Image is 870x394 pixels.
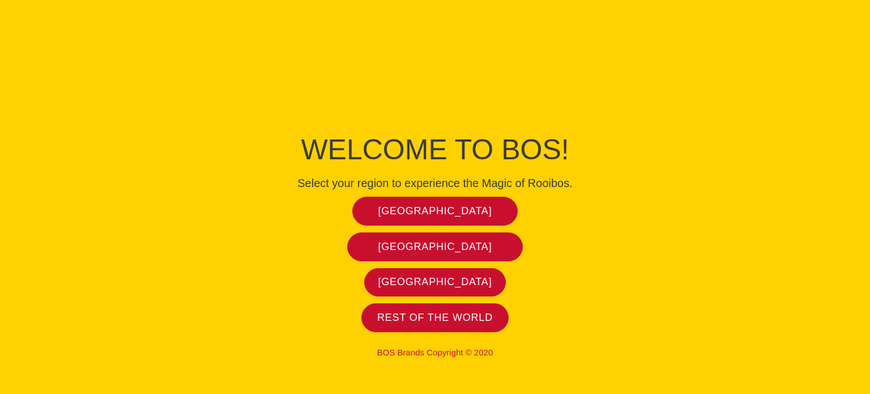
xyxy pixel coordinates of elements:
[347,232,523,261] a: [GEOGRAPHIC_DATA]
[361,303,509,332] a: Rest of the world
[393,32,477,117] img: Bos Brands
[378,240,492,253] span: [GEOGRAPHIC_DATA]
[180,130,690,170] h1: Welcome to BOS!
[180,176,690,190] h4: Select your region to experience the Magic of Rooibos.
[377,311,493,324] span: Rest of the world
[364,268,506,297] a: [GEOGRAPHIC_DATA]
[378,205,492,218] span: [GEOGRAPHIC_DATA]
[180,348,690,358] p: BOS Brands Copyright © 2020
[352,197,518,226] a: [GEOGRAPHIC_DATA]
[378,276,492,289] span: [GEOGRAPHIC_DATA]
